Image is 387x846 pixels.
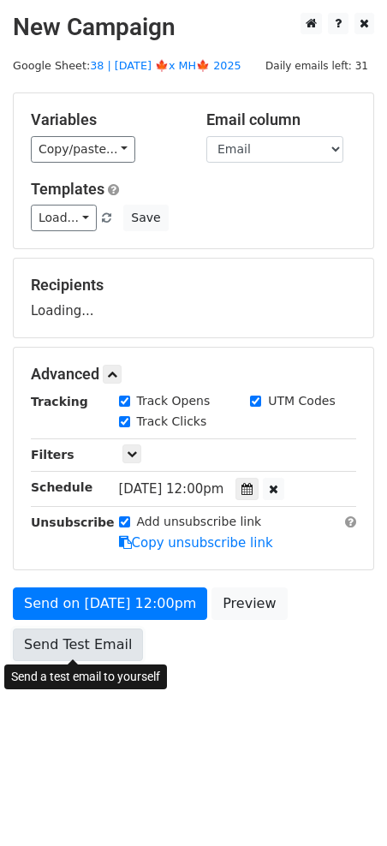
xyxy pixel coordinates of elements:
a: Send Test Email [13,629,143,661]
a: Templates [31,180,104,198]
span: Daily emails left: 31 [259,57,374,75]
h2: New Campaign [13,13,374,42]
h5: Email column [206,110,356,129]
label: UTM Codes [268,392,335,410]
div: Loading... [31,276,356,320]
strong: Filters [31,448,74,462]
a: Preview [211,587,287,620]
div: Send a test email to yourself [4,664,167,689]
a: Load... [31,205,97,231]
h5: Recipients [31,276,356,295]
small: Google Sheet: [13,59,241,72]
strong: Schedule [31,480,92,494]
a: Copy/paste... [31,136,135,163]
a: Send on [DATE] 12:00pm [13,587,207,620]
h5: Advanced [31,365,356,384]
h5: Variables [31,110,181,129]
strong: Tracking [31,395,88,408]
a: Copy unsubscribe link [119,535,273,551]
label: Track Opens [137,392,211,410]
a: Daily emails left: 31 [259,59,374,72]
button: Save [123,205,168,231]
label: Track Clicks [137,413,207,431]
a: 38 | [DATE] 🍁x MH🍁 2025 [90,59,241,72]
strong: Unsubscribe [31,515,115,529]
span: [DATE] 12:00pm [119,481,224,497]
label: Add unsubscribe link [137,513,262,531]
iframe: Chat Widget [301,764,387,846]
